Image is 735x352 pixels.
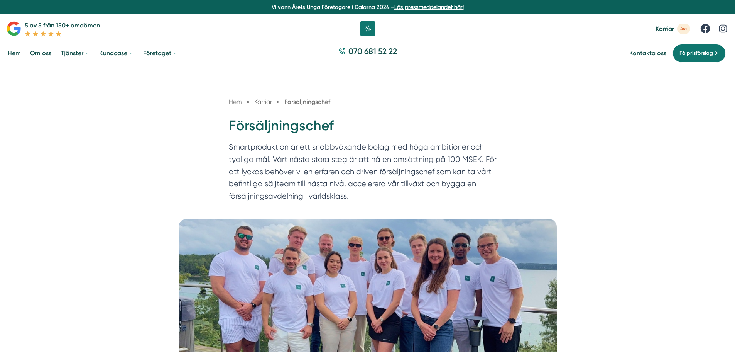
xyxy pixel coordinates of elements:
p: 5 av 5 från 150+ omdömen [25,20,100,30]
span: » [247,97,250,107]
span: Få prisförslag [679,49,713,58]
a: Försäljningschef [284,98,330,105]
a: Företaget [142,43,179,63]
span: Karriär [656,25,674,32]
span: Karriär [254,98,272,105]
p: Smartproduktion är ett snabbväxande bolag med höga ambitioner och tydliga mål. Vårt nästa stora s... [229,141,507,206]
h1: Försäljningschef [229,116,507,141]
span: 070 681 52 22 [348,46,397,57]
p: Vi vann Årets Unga Företagare i Dalarna 2024 – [3,3,732,11]
a: Tjänster [59,43,91,63]
span: » [277,97,280,107]
a: Hem [229,98,242,105]
a: Kontakta oss [629,49,666,57]
a: Läs pressmeddelandet här! [394,4,464,10]
a: Hem [6,43,22,63]
nav: Breadcrumb [229,97,507,107]
a: Få prisförslag [672,44,726,63]
a: Karriär 4st [656,24,690,34]
span: 4st [677,24,690,34]
a: Karriär [254,98,274,105]
a: Om oss [29,43,53,63]
a: Kundcase [98,43,135,63]
a: 070 681 52 22 [335,46,400,61]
